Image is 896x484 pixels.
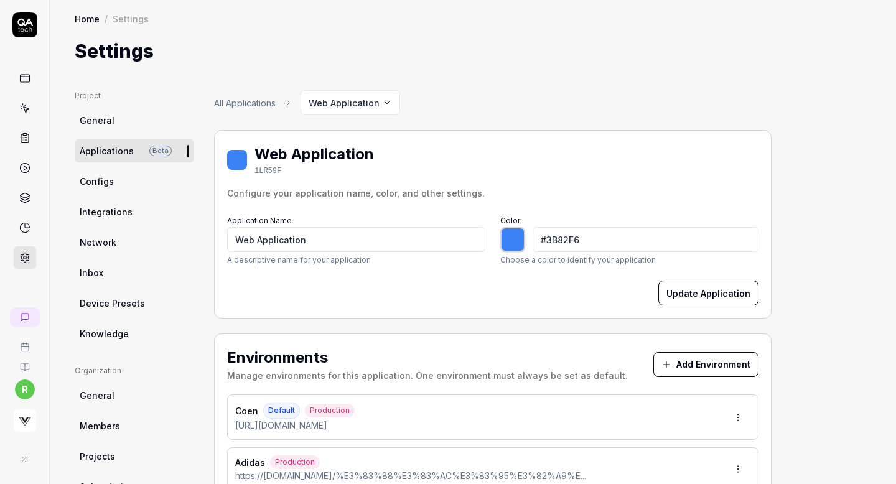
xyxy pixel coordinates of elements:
a: Integrations [75,200,194,223]
a: General [75,384,194,407]
div: Organization [75,365,194,376]
span: Applications [80,144,134,157]
a: Home [75,12,100,25]
h2: Web Application [254,143,374,165]
a: Configs [75,170,194,193]
a: Knowledge [75,322,194,345]
div: Manage environments for this application. One environment must always be set as default. [227,369,628,382]
a: Device Presets [75,292,194,315]
img: Virtusize Logo [14,409,36,432]
span: Beta [149,146,172,156]
button: Add Environment [653,352,758,377]
div: Settings [113,12,149,25]
span: Production [270,455,320,469]
span: Default [263,403,300,419]
span: Device Presets [80,297,145,310]
a: Book a call with us [5,332,44,352]
a: Documentation [5,352,44,372]
span: [URL][DOMAIN_NAME] [235,419,327,432]
span: Integrations [80,205,133,218]
span: Production [305,404,355,417]
div: 1LR59F [254,165,374,177]
div: Configure your application name, color, and other settings. [227,187,758,200]
span: Coen [235,404,258,417]
a: Inbox [75,261,194,284]
button: r [15,379,35,399]
a: Projects [75,445,194,468]
p: A descriptive name for your application [227,254,485,266]
label: Application Name [227,216,292,225]
span: General [80,114,114,127]
a: ApplicationsBeta [75,139,194,162]
p: Choose a color to identify your application [500,254,758,266]
a: General [75,109,194,132]
a: Members [75,414,194,437]
span: Adidas [235,456,265,469]
span: Inbox [80,266,103,279]
div: Project [75,90,194,101]
div: / [105,12,108,25]
span: https://[DOMAIN_NAME]/%E3%83%88%E3%83%AC%E3%83%95%E3%82%A9%E... [235,469,586,482]
button: Virtusize Logo [5,399,44,434]
button: Update Application [658,281,758,305]
span: Network [80,236,116,249]
span: General [80,389,114,402]
button: Web Application [301,90,400,115]
span: Configs [80,175,114,188]
span: Members [80,419,120,432]
span: Web Application [309,96,380,109]
h2: Environments [227,347,628,369]
a: New conversation [10,307,40,327]
span: Projects [80,450,115,463]
span: Knowledge [80,327,129,340]
h1: Settings [75,37,154,65]
label: Color [500,216,520,225]
input: My Application [227,227,485,252]
a: All Applications [214,96,276,109]
input: #3B82F6 [533,227,758,252]
a: Network [75,231,194,254]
